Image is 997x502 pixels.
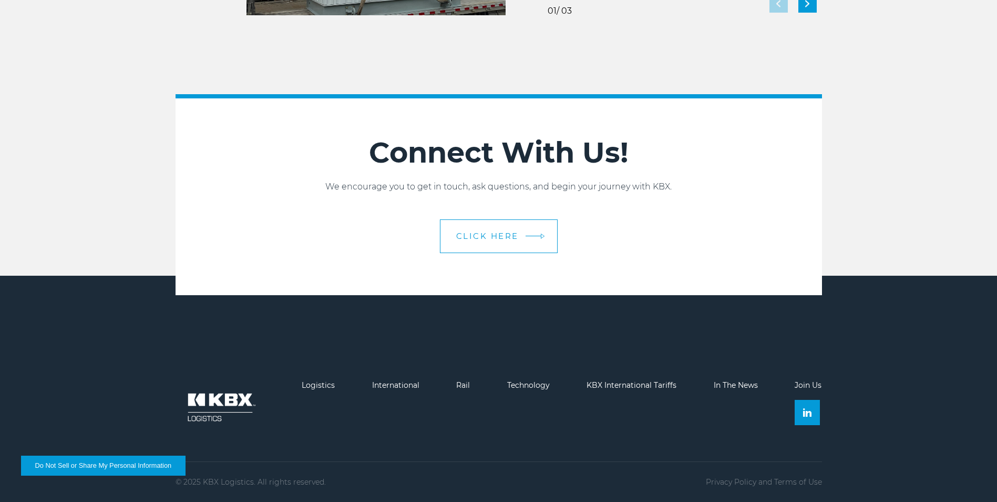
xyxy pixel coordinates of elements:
span: 01 [548,6,557,16]
a: Logistics [302,380,335,390]
h2: Connect With Us! [176,135,822,170]
a: Terms of Use [774,477,822,487]
a: Rail [456,380,470,390]
a: In The News [714,380,758,390]
p: We encourage you to get in touch, ask questions, and begin your journey with KBX. [176,180,822,193]
a: Privacy Policy [706,477,756,487]
a: Technology [507,380,550,390]
button: Do Not Sell or Share My Personal Information [21,456,186,476]
p: © 2025 KBX Logistics. All rights reserved. [176,478,326,486]
span: CLICK HERE [456,232,519,240]
a: International [372,380,419,390]
a: KBX International Tariffs [587,380,676,390]
a: CLICK HERE arrow arrow [440,219,558,253]
a: Join Us [795,380,821,390]
div: / 03 [548,7,572,15]
span: and [758,477,772,487]
img: arrow [540,233,544,239]
img: Linkedin [803,408,811,417]
img: kbx logo [176,381,265,434]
